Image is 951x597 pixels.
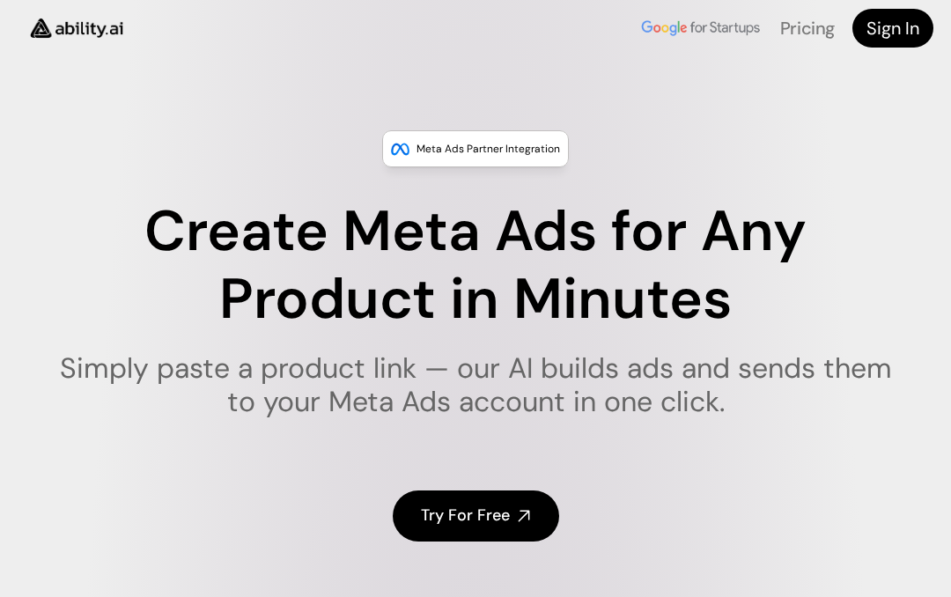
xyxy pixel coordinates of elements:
a: Try For Free [393,490,559,541]
h4: Try For Free [421,505,510,527]
a: Pricing [780,17,835,40]
a: Sign In [852,9,933,48]
p: Meta Ads Partner Integration [417,140,560,158]
h4: Sign In [866,16,919,41]
h1: Simply paste a product link — our AI builds ads and sends them to your Meta Ads account in one cl... [55,351,896,419]
h1: Create Meta Ads for Any Product in Minutes [55,198,896,334]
